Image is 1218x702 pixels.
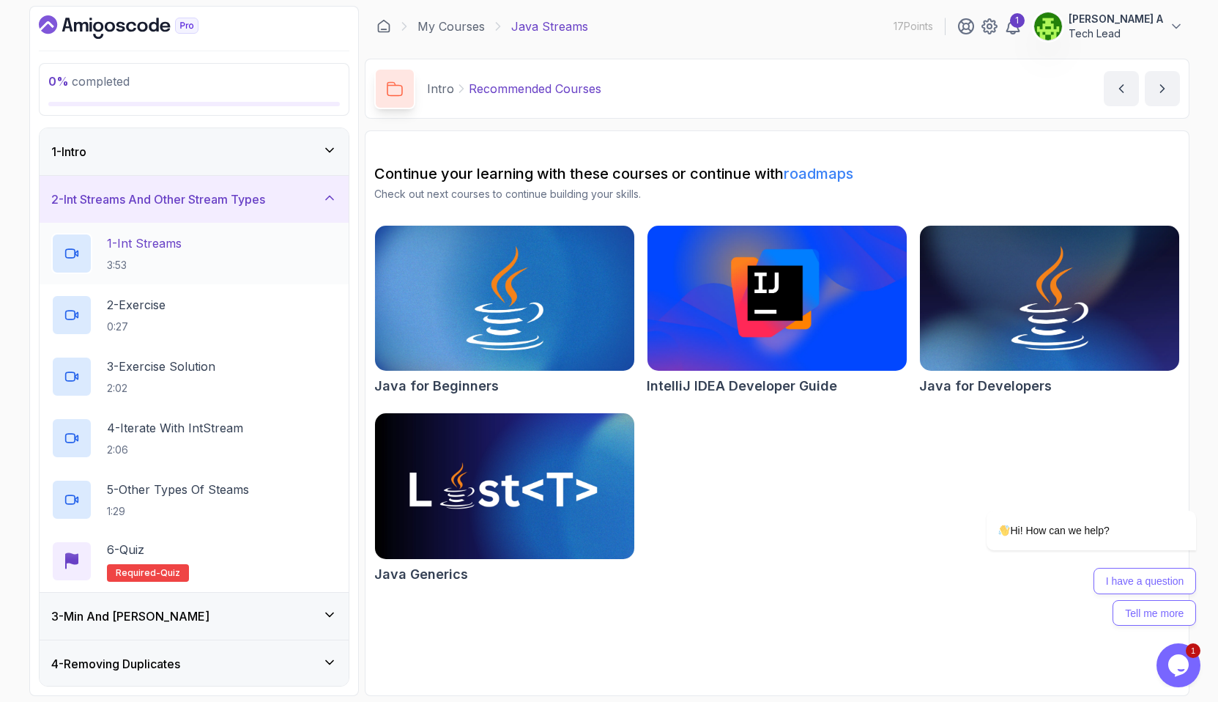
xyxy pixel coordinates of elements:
button: 4-Removing Duplicates [40,640,349,687]
p: 6 - Quiz [107,541,144,558]
a: Java for Developers cardJava for Developers [919,225,1180,396]
a: 1 [1004,18,1022,35]
span: completed [48,74,130,89]
img: Java for Developers card [920,226,1179,371]
iframe: chat widget [940,331,1203,636]
p: [PERSON_NAME] A [1069,12,1163,26]
h2: Java Generics [374,564,468,585]
button: 2-Int Streams And Other Stream Types [40,176,349,223]
button: 3-Min And [PERSON_NAME] [40,593,349,640]
h2: Java for Beginners [374,376,499,396]
a: Dashboard [376,19,391,34]
button: 3-Exercise Solution2:02 [51,356,337,397]
a: Dashboard [39,15,232,39]
button: 1-Int Streams3:53 [51,233,337,274]
p: Java Streams [511,18,588,35]
a: Java for Beginners cardJava for Beginners [374,225,635,396]
div: 1 [1010,13,1025,28]
h2: IntelliJ IDEA Developer Guide [647,376,837,396]
p: 2:06 [107,443,243,457]
button: 4-Iterate with IntStream2:06 [51,418,337,459]
p: Intro [427,80,454,97]
button: user profile image[PERSON_NAME] ATech Lead [1033,12,1184,41]
img: user profile image [1034,12,1062,40]
button: next content [1145,71,1180,106]
button: 6-QuizRequired-quiz [51,541,337,582]
p: 17 Points [894,19,933,34]
h2: Java for Developers [919,376,1052,396]
p: 5 - Other Types Of Steams [107,481,249,498]
img: Java for Beginners card [375,226,634,371]
p: Recommended Courses [469,80,601,97]
a: My Courses [417,18,485,35]
p: 1 - Int Streams [107,234,182,252]
p: 2 - Exercise [107,296,166,314]
button: 1-Intro [40,128,349,175]
img: Java Generics card [375,413,634,558]
p: 0:27 [107,319,166,334]
p: 3 - Exercise Solution [107,358,215,375]
button: 5-Other Types Of Steams1:29 [51,479,337,520]
img: IntelliJ IDEA Developer Guide card [647,226,907,371]
span: quiz [160,567,180,579]
p: 2:02 [107,381,215,396]
h3: 1 - Intro [51,143,86,160]
a: roadmaps [784,165,853,182]
button: previous content [1104,71,1139,106]
span: 0 % [48,74,69,89]
iframe: chat widget [1156,643,1203,687]
h2: Continue your learning with these courses or continue with [374,163,1180,184]
p: Tech Lead [1069,26,1163,41]
p: Check out next courses to continue building your skills. [374,187,1180,202]
p: 1:29 [107,504,249,519]
a: Java Generics cardJava Generics [374,413,635,584]
p: 4 - Iterate with IntStream [107,419,243,437]
h3: 2 - Int Streams And Other Stream Types [51,191,265,208]
h3: 4 - Removing Duplicates [51,655,180,673]
button: 2-Exercise0:27 [51,295,337,336]
span: Required- [116,567,160,579]
h3: 3 - Min And [PERSON_NAME] [51,607,209,625]
a: IntelliJ IDEA Developer Guide cardIntelliJ IDEA Developer Guide [647,225,907,396]
p: 3:53 [107,258,182,273]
